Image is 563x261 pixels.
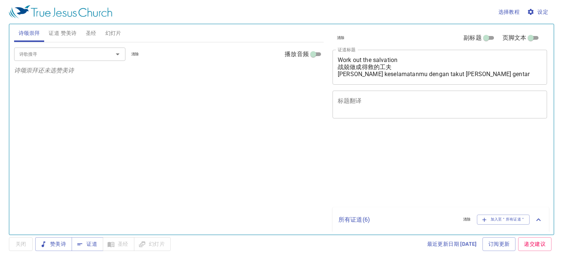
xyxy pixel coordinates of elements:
[112,49,123,59] button: Open
[463,216,471,223] span: 清除
[495,5,523,19] button: 选择教程
[41,239,66,249] span: 赞美诗
[127,50,144,59] button: 清除
[477,215,530,224] button: 加入至＂所有证道＂
[105,29,121,38] span: 幻灯片
[333,33,349,42] button: 清除
[482,216,525,223] span: 加入至＂所有证道＂
[72,237,103,251] button: 证道
[338,56,542,78] textarea: Work out the salvation 战兢做成得救的工夫 [PERSON_NAME] keselamatanmu dengan takut [PERSON_NAME] gentar
[86,29,96,38] span: 圣经
[330,126,505,205] iframe: from-child
[459,215,475,224] button: 清除
[19,29,40,38] span: 诗颂崇拜
[482,237,516,251] a: 订阅更新
[427,239,477,249] span: 最近更新日期 [DATE]
[35,237,72,251] button: 赞美诗
[503,33,527,42] span: 页脚文本
[338,215,457,224] p: 所有证道 ( 6 )
[528,7,548,17] span: 设定
[333,207,549,232] div: 所有证道(6)清除加入至＂所有证道＂
[131,51,139,58] span: 清除
[524,239,546,249] span: 递交建议
[285,50,309,59] span: 播放音频
[337,35,345,41] span: 清除
[464,33,481,42] span: 副标题
[78,239,97,249] span: 证道
[14,67,74,74] i: 诗颂崇拜还未选赞美诗
[49,29,76,38] span: 证道 赞美诗
[518,237,551,251] a: 递交建议
[526,5,551,19] button: 设定
[488,239,510,249] span: 订阅更新
[424,237,480,251] a: 最近更新日期 [DATE]
[498,7,520,17] span: 选择教程
[9,5,112,19] img: True Jesus Church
